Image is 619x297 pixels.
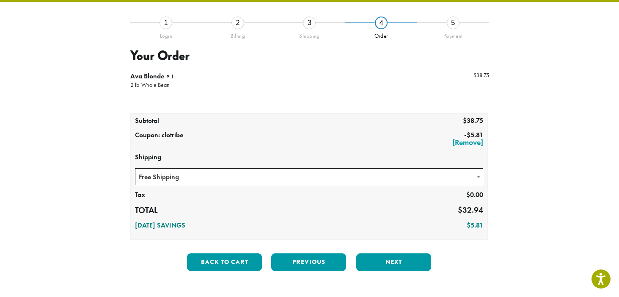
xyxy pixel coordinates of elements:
[447,17,459,29] div: 5
[231,17,244,29] div: 2
[202,29,274,39] div: Billing
[375,17,388,29] div: 4
[187,253,262,271] button: Back to cart
[345,29,417,39] div: Order
[356,253,431,271] button: Next
[130,29,202,39] div: Login
[274,29,346,39] div: Shipping
[417,29,489,39] div: Payment
[271,253,346,271] button: Previous
[160,17,172,29] div: 1
[303,17,316,29] div: 3
[130,48,489,64] h3: Your Order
